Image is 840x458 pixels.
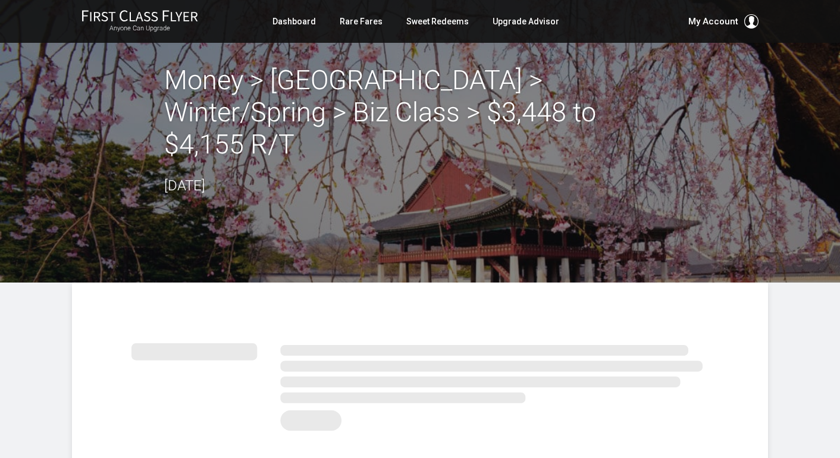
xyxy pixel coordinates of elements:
[82,10,198,22] img: First Class Flyer
[82,10,198,33] a: First Class FlyerAnyone Can Upgrade
[131,330,709,438] img: summary.svg
[688,14,758,29] button: My Account
[406,11,469,32] a: Sweet Redeems
[272,11,316,32] a: Dashboard
[82,24,198,33] small: Anyone Can Upgrade
[493,11,559,32] a: Upgrade Advisor
[688,14,738,29] span: My Account
[164,64,676,161] h2: Money > [GEOGRAPHIC_DATA] > Winter/Spring > Biz Class > $3,448 to $4,155 R/T
[340,11,383,32] a: Rare Fares
[164,177,205,194] time: [DATE]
